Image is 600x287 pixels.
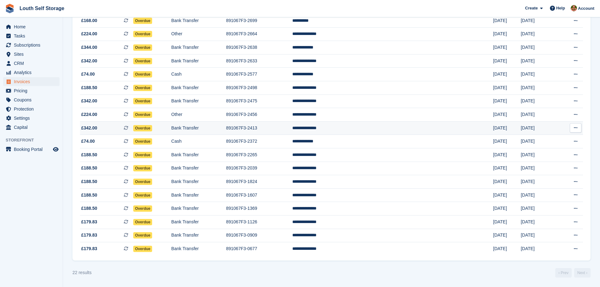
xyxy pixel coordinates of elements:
[3,105,60,113] a: menu
[14,41,52,49] span: Subscriptions
[493,242,521,255] td: [DATE]
[493,215,521,229] td: [DATE]
[493,68,521,81] td: [DATE]
[171,81,226,95] td: Bank Transfer
[133,18,152,24] span: Overdue
[226,162,292,175] td: 891067F3-2039
[521,27,557,41] td: [DATE]
[171,68,226,81] td: Cash
[6,137,63,143] span: Storefront
[81,31,97,37] span: £224.00
[171,162,226,175] td: Bank Transfer
[493,27,521,41] td: [DATE]
[14,22,52,31] span: Home
[493,54,521,68] td: [DATE]
[81,165,97,171] span: £188.50
[133,246,152,252] span: Overdue
[493,108,521,122] td: [DATE]
[133,98,152,104] span: Overdue
[521,41,557,55] td: [DATE]
[14,123,52,132] span: Capital
[81,84,97,91] span: £188.50
[3,50,60,59] a: menu
[171,229,226,242] td: Bank Transfer
[133,219,152,225] span: Overdue
[14,50,52,59] span: Sites
[493,162,521,175] td: [DATE]
[3,59,60,68] a: menu
[171,108,226,122] td: Other
[171,215,226,229] td: Bank Transfer
[133,232,152,238] span: Overdue
[571,5,577,11] img: Andy Smith
[14,105,52,113] span: Protection
[133,85,152,91] span: Overdue
[521,121,557,135] td: [DATE]
[556,5,565,11] span: Help
[81,205,97,212] span: £188.50
[133,58,152,64] span: Overdue
[133,112,152,118] span: Overdue
[226,188,292,202] td: 891067F3-1607
[14,86,52,95] span: Pricing
[81,58,97,64] span: £342.00
[133,192,152,198] span: Overdue
[226,68,292,81] td: 891067F3-2577
[81,44,97,51] span: £344.00
[226,27,292,41] td: 891067F3-2664
[3,123,60,132] a: menu
[493,135,521,148] td: [DATE]
[81,192,97,198] span: £188.50
[133,125,152,131] span: Overdue
[81,152,97,158] span: £188.50
[226,148,292,162] td: 891067F3-2265
[171,54,226,68] td: Bank Transfer
[81,138,95,145] span: £74.00
[521,135,557,148] td: [DATE]
[3,77,60,86] a: menu
[525,5,538,11] span: Create
[14,68,52,77] span: Analytics
[3,41,60,49] a: menu
[81,245,97,252] span: £179.83
[521,202,557,215] td: [DATE]
[226,14,292,28] td: 891067F3-2699
[521,162,557,175] td: [DATE]
[133,71,152,77] span: Overdue
[14,59,52,68] span: CRM
[81,71,95,77] span: £74.00
[171,188,226,202] td: Bank Transfer
[171,41,226,55] td: Bank Transfer
[81,125,97,131] span: £342.00
[81,17,97,24] span: £168.00
[521,54,557,68] td: [DATE]
[133,165,152,171] span: Overdue
[226,242,292,255] td: 891067F3-0677
[493,81,521,95] td: [DATE]
[3,86,60,95] a: menu
[14,32,52,40] span: Tasks
[81,232,97,238] span: £179.83
[133,205,152,212] span: Overdue
[555,268,572,278] a: Previous
[226,41,292,55] td: 891067F3-2638
[493,41,521,55] td: [DATE]
[81,111,97,118] span: £224.00
[133,152,152,158] span: Overdue
[521,188,557,202] td: [DATE]
[521,81,557,95] td: [DATE]
[493,14,521,28] td: [DATE]
[3,22,60,31] a: menu
[521,108,557,122] td: [DATE]
[226,81,292,95] td: 891067F3-2498
[72,269,92,276] div: 22 results
[133,44,152,51] span: Overdue
[226,202,292,215] td: 891067F3-1369
[81,98,97,104] span: £342.00
[171,242,226,255] td: Bank Transfer
[171,175,226,189] td: Bank Transfer
[3,95,60,104] a: menu
[574,268,591,278] a: Next
[521,95,557,108] td: [DATE]
[3,32,60,40] a: menu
